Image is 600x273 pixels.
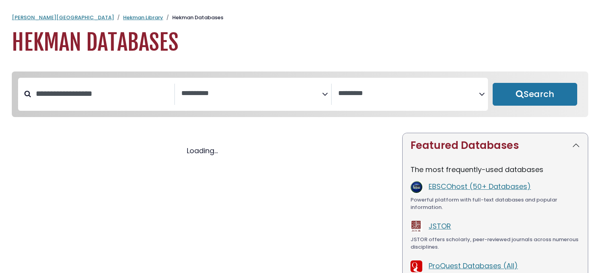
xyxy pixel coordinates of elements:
[429,221,451,231] a: JSTOR
[429,261,518,271] a: ProQuest Databases (All)
[338,90,479,98] textarea: Search
[12,145,393,156] div: Loading...
[410,236,580,251] div: JSTOR offers scholarly, peer-reviewed journals across numerous disciplines.
[12,14,588,22] nav: breadcrumb
[493,83,577,106] button: Submit for Search Results
[31,87,174,100] input: Search database by title or keyword
[163,14,223,22] li: Hekman Databases
[410,164,580,175] p: The most frequently-used databases
[403,133,588,158] button: Featured Databases
[12,29,588,56] h1: Hekman Databases
[12,71,588,117] nav: Search filters
[429,181,531,191] a: EBSCOhost (50+ Databases)
[410,196,580,211] div: Powerful platform with full-text databases and popular information.
[12,14,114,21] a: [PERSON_NAME][GEOGRAPHIC_DATA]
[181,90,322,98] textarea: Search
[123,14,163,21] a: Hekman Library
